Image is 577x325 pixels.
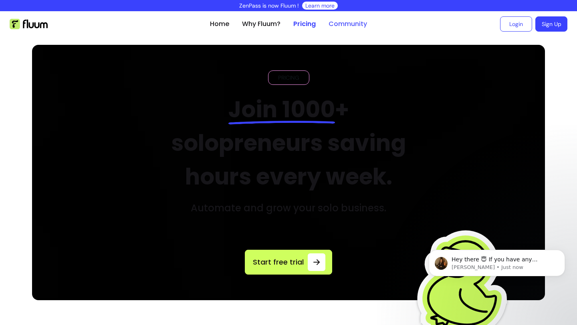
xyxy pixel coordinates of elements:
[191,202,386,215] h3: Automate and grow your solo business.
[500,16,532,32] a: Login
[10,19,48,29] img: Fluum Logo
[228,94,335,125] span: Join 1000
[305,2,335,10] a: Learn more
[210,19,229,29] a: Home
[252,257,305,268] span: Start free trial
[329,19,367,29] a: Community
[239,2,299,10] p: ZenPass is now Fluum !
[275,74,303,82] span: PRICING
[535,16,567,32] a: Sign Up
[153,93,424,194] h2: + solopreneurs saving hours every week.
[245,250,332,275] a: Start free trial
[242,19,280,29] a: Why Fluum?
[293,19,316,29] a: Pricing
[417,233,577,321] iframe: Intercom notifications message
